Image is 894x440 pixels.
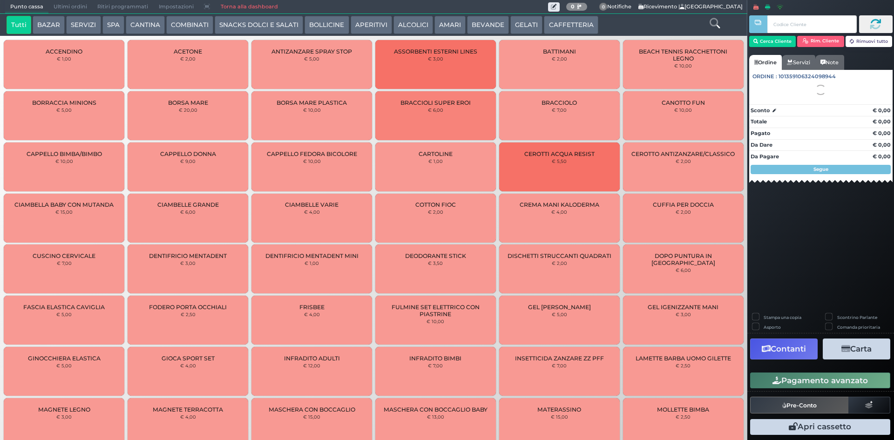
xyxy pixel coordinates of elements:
[630,48,735,62] span: BEACH TENNIS RACCHETTONI LEGNO
[544,16,598,34] button: CAFFETTERIA
[265,252,359,259] span: DENTIFRICIO MENTADENT MINI
[676,363,691,368] small: € 2,50
[428,209,443,215] small: € 2,00
[269,406,355,413] span: MASCHERA CON BOCCAGLIO
[873,153,891,160] strong: € 0,00
[751,107,770,115] strong: Sconto
[508,252,611,259] span: DISCHETTI STRUCCANTI QUADRATI
[764,314,801,320] label: Stampa una copia
[56,107,72,113] small: € 5,00
[751,153,779,160] strong: Da Pagare
[149,304,227,311] span: FODERO PORTA OCCHIALI
[873,130,891,136] strong: € 0,00
[284,355,340,362] span: INFRADITO ADULTI
[180,363,196,368] small: € 4,00
[750,419,890,435] button: Apri cassetto
[166,16,213,34] button: COMBINATI
[38,406,90,413] span: MAGNETE LEGNO
[750,397,849,413] button: Pre-Conto
[751,130,770,136] strong: Pagato
[415,201,456,208] span: COTTON FIOC
[154,0,199,14] span: Impostazioni
[537,406,581,413] span: MATERASSINO
[28,355,101,362] span: GINOCCHIERA ELASTICA
[351,16,392,34] button: APERITIVI
[160,150,216,157] span: CAPPELLO DONNA
[636,355,731,362] span: LAMETTE BARBA UOMO GILETTE
[277,99,347,106] span: BORSA MARE PLASTICA
[552,56,567,61] small: € 2,00
[676,209,691,215] small: € 2,00
[92,0,153,14] span: Ritiri programmati
[674,63,692,68] small: € 10,00
[66,16,101,34] button: SERVIZI
[48,0,92,14] span: Ultimi ordini
[779,73,836,81] span: 101359106324098944
[837,324,880,330] label: Comanda prioritaria
[428,260,443,266] small: € 3,50
[180,56,196,61] small: € 2,00
[57,260,72,266] small: € 7,00
[168,99,208,106] span: BORSA MARE
[427,414,444,420] small: € 13,00
[5,0,48,14] span: Punto cassa
[552,158,567,164] small: € 5,50
[180,414,196,420] small: € 4,00
[782,55,815,70] a: Servizi
[33,16,65,34] button: BAZAR
[55,158,73,164] small: € 10,00
[551,209,567,215] small: € 4,00
[815,55,844,70] a: Note
[599,3,608,11] span: 0
[419,150,453,157] span: CARTOLINE
[551,414,568,420] small: € 15,00
[552,107,567,113] small: € 7,00
[515,355,604,362] span: INSETTICIDA ZANZARE ZZ PFF
[751,142,772,148] strong: Da Dare
[303,363,320,368] small: € 12,00
[764,324,781,330] label: Asporto
[56,414,72,420] small: € 3,00
[543,48,576,55] span: BATTIMANI
[271,48,352,55] span: ANTIZANZARE SPRAY STOP
[434,16,466,34] button: AMARI
[27,150,102,157] span: CAPPELLO BIMBA/BIMBO
[409,355,461,362] span: INFRADITO BIMBI
[215,16,303,34] button: SNACKS DOLCI E SALATI
[393,16,433,34] button: ALCOLICI
[873,118,891,125] strong: € 0,00
[304,56,319,61] small: € 5,00
[174,48,202,55] span: ACETONE
[267,150,357,157] span: CAPPELLO FEDORA BICOLORE
[676,311,691,317] small: € 3,00
[751,118,767,125] strong: Totale
[767,15,856,33] input: Codice Cliente
[813,166,828,172] strong: Segue
[528,304,591,311] span: GEL [PERSON_NAME]
[662,99,705,106] span: CANOTTO FUN
[467,16,509,34] button: BEVANDE
[181,311,196,317] small: € 2,50
[630,252,735,266] span: DOPO PUNTURA IN [GEOGRAPHIC_DATA]
[405,252,466,259] span: DEODORANTE STICK
[428,158,443,164] small: € 1,00
[631,150,735,157] span: CEROTTO ANTIZANZARE/CLASSICO
[179,107,197,113] small: € 20,00
[180,209,196,215] small: € 6,00
[180,260,196,266] small: € 3,00
[648,304,718,311] span: GEL IGENIZZANTE MANI
[750,372,890,388] button: Pagamento avanzato
[428,107,443,113] small: € 6,00
[102,16,124,34] button: SPA
[305,16,349,34] button: BOLLICINE
[749,36,796,47] button: Cerca Cliente
[149,252,227,259] span: DENTIFRICIO MENTADENT
[873,107,891,114] strong: € 0,00
[304,209,320,215] small: € 4,00
[46,48,82,55] span: ACCENDINO
[749,55,782,70] a: Ordine
[56,363,72,368] small: € 5,00
[750,338,818,359] button: Contanti
[428,363,443,368] small: € 7,00
[676,158,691,164] small: € 2,00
